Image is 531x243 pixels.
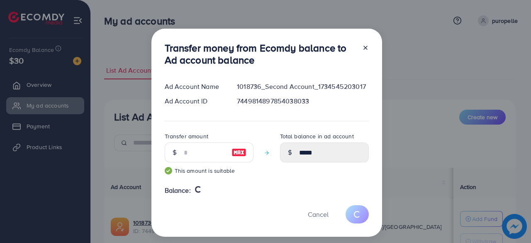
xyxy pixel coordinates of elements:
[165,186,191,195] span: Balance:
[297,205,339,223] button: Cancel
[165,167,253,175] small: This amount is suitable
[158,82,231,91] div: Ad Account Name
[165,132,208,140] label: Transfer amount
[158,96,231,106] div: Ad Account ID
[165,42,356,66] h3: Transfer money from Ecomdy balance to Ad account balance
[231,147,246,157] img: image
[165,167,172,174] img: guide
[230,96,375,106] div: 7449814897854038033
[230,82,375,91] div: 1018736_Second Account_1734545203017
[280,132,354,140] label: Total balance in ad account
[308,210,329,219] span: Cancel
